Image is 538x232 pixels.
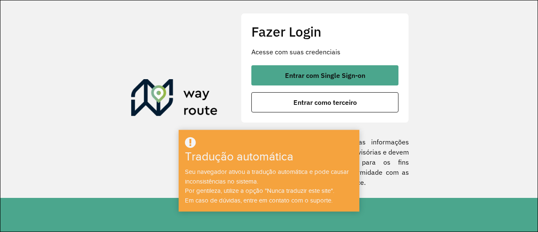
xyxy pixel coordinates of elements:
img: Roteirizador AmbevTech [131,79,218,120]
button: botão [251,92,398,112]
button: botão [251,65,398,85]
font: Entrar com Single Sign-on [285,71,365,80]
font: Tradução automática [185,150,293,163]
font: Fazer Login [251,23,322,40]
font: Acesse com suas credenciais [251,48,340,56]
font: Em caso de dúvidas, entre em contato com o suporte. [185,197,332,204]
font: Seu navegador ativou a tradução automática e pode causar inconsistências no sistema. [185,168,349,185]
font: Por gentileza, utilize a opção "Nunca traduzir este site". [185,187,334,194]
font: Entrar como terceiro [293,98,357,107]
